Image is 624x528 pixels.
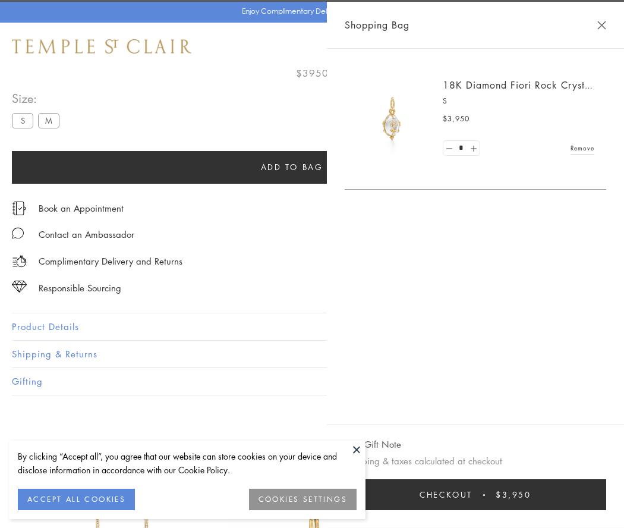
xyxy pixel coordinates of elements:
a: Set quantity to 0 [443,141,455,156]
p: Complimentary Delivery and Returns [39,254,182,269]
span: Size: [12,89,64,108]
a: Book an Appointment [39,202,124,215]
button: Close Shopping Bag [597,21,606,30]
p: Enjoy Complimentary Delivery & Returns [242,5,377,17]
img: icon_appointment.svg [12,202,26,215]
div: Responsible Sourcing [39,281,121,296]
p: S [443,95,594,107]
div: By clicking “Accept all”, you agree that our website can store cookies on your device and disclos... [18,450,357,477]
button: Add Gift Note [345,437,401,452]
img: P51889-E11FIORI [357,83,428,155]
h3: You May Also Like [30,438,594,457]
button: Checkout $3,950 [345,479,606,510]
span: $3950 [296,65,329,81]
img: MessageIcon-01_2.svg [12,227,24,239]
button: Shipping & Returns [12,341,612,367]
label: S [12,113,33,128]
button: Product Details [12,313,612,340]
a: Set quantity to 2 [467,141,479,156]
span: $3,950 [496,488,531,501]
img: icon_sourcing.svg [12,281,27,293]
img: Temple St. Clair [12,39,191,54]
label: M [38,113,59,128]
a: Remove [571,142,594,155]
button: ACCEPT ALL COOKIES [18,489,135,510]
span: $3,950 [443,113,469,125]
button: COOKIES SETTINGS [249,489,357,510]
div: Contact an Ambassador [39,227,134,242]
button: Gifting [12,368,612,395]
span: Add to bag [261,161,323,174]
span: Checkout [420,488,472,501]
p: Shipping & taxes calculated at checkout [345,454,606,469]
span: Shopping Bag [345,17,409,33]
button: Add to bag [12,151,572,184]
img: icon_delivery.svg [12,254,27,269]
